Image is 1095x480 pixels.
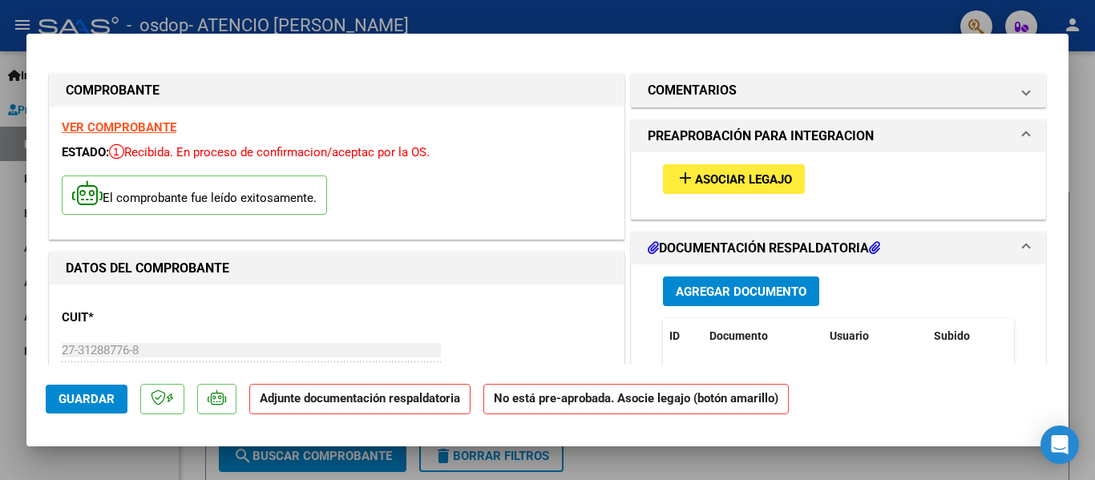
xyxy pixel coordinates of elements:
mat-expansion-panel-header: COMENTARIOS [632,75,1045,107]
span: ESTADO: [62,145,109,159]
strong: Adjunte documentación respaldatoria [260,391,460,405]
button: Agregar Documento [663,276,819,306]
p: CUIT [62,309,227,327]
span: Guardar [59,392,115,406]
p: El comprobante fue leído exitosamente. [62,175,327,215]
span: Usuario [830,329,869,342]
span: Agregar Documento [676,284,806,299]
strong: No está pre-aprobada. Asocie legajo (botón amarillo) [483,384,789,415]
h1: PREAPROBACIÓN PARA INTEGRACION [648,127,874,146]
strong: COMPROBANTE [66,83,160,98]
div: Open Intercom Messenger [1040,426,1079,464]
h1: COMENTARIOS [648,81,737,100]
datatable-header-cell: Subido [927,319,1008,353]
strong: DATOS DEL COMPROBANTE [66,260,229,276]
datatable-header-cell: Documento [703,319,823,353]
h1: DOCUMENTACIÓN RESPALDATORIA [648,239,880,258]
span: Subido [934,329,970,342]
span: ID [669,329,680,342]
a: VER COMPROBANTE [62,120,176,135]
mat-expansion-panel-header: PREAPROBACIÓN PARA INTEGRACION [632,120,1045,152]
span: Documento [709,329,768,342]
mat-expansion-panel-header: DOCUMENTACIÓN RESPALDATORIA [632,232,1045,264]
datatable-header-cell: ID [663,319,703,353]
mat-icon: add [676,168,695,188]
span: Asociar Legajo [695,172,792,187]
div: PREAPROBACIÓN PARA INTEGRACION [632,152,1045,219]
datatable-header-cell: Acción [1008,319,1088,353]
button: Guardar [46,385,127,413]
span: Recibida. En proceso de confirmacion/aceptac por la OS. [109,145,430,159]
datatable-header-cell: Usuario [823,319,927,353]
button: Asociar Legajo [663,164,805,194]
